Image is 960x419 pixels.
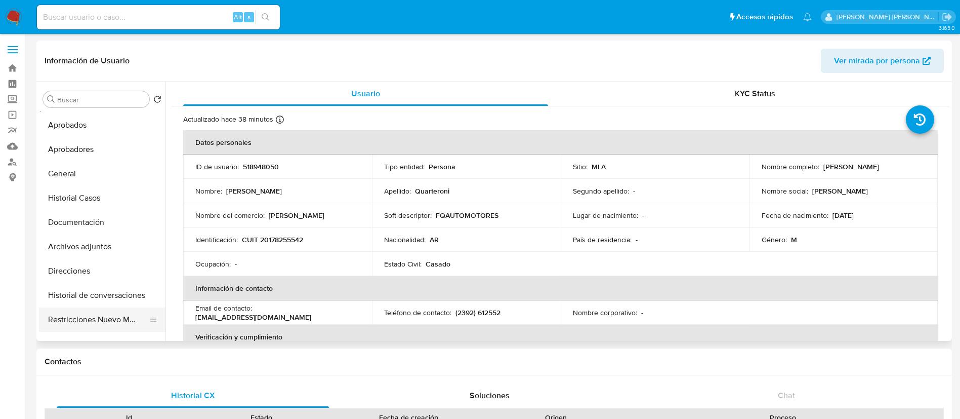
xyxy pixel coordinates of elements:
button: Restricciones Nuevo Mundo [39,308,157,332]
p: Actualizado hace 38 minutos [183,115,273,124]
p: [PERSON_NAME] [269,211,324,220]
button: Aprobados [39,113,165,137]
span: Soluciones [470,390,510,401]
p: (2392) 612552 [455,308,500,317]
input: Buscar usuario o caso... [37,11,280,24]
p: CUIT 20178255542 [242,235,303,244]
p: Quarteroni [415,186,449,196]
p: Nombre completo : [762,162,819,171]
a: Salir [942,12,952,22]
th: Información de contacto [183,276,938,300]
h1: Información de Usuario [45,56,130,66]
p: AR [430,235,439,244]
a: Notificaciones [803,13,812,21]
p: Identificación : [195,235,238,244]
button: Aprobadores [39,137,165,162]
p: Ocupación : [195,259,231,269]
button: Documentación [39,210,165,235]
span: KYC Status [735,88,775,99]
h1: Contactos [45,357,944,367]
input: Buscar [57,95,145,104]
button: General [39,162,165,186]
p: Nombre social : [762,186,808,196]
button: Buscar [47,95,55,103]
p: [DATE] [832,211,854,220]
p: Nombre del comercio : [195,211,265,220]
button: Historial Casos [39,186,165,210]
p: Persona [429,162,455,171]
p: Tipo entidad : [384,162,425,171]
p: Lugar de nacimiento : [573,211,638,220]
p: Segundo apellido : [573,186,629,196]
p: Apellido : [384,186,411,196]
p: M [791,235,797,244]
p: Email de contacto : [195,303,252,313]
th: Verificación y cumplimiento [183,325,938,349]
button: Archivos adjuntos [39,235,165,259]
p: País de residencia : [573,235,632,244]
p: [PERSON_NAME] [812,186,868,196]
span: Historial CX [171,390,215,401]
p: Sitio : [573,162,588,171]
span: Accesos rápidos [736,12,793,22]
p: Soft descriptor : [384,211,432,220]
span: Usuario [351,88,380,99]
th: Datos personales [183,130,938,155]
span: Ver mirada por persona [834,49,920,73]
p: - [235,259,237,269]
p: - [636,235,638,244]
p: MLA [592,162,606,171]
p: Casado [426,259,450,269]
p: 518948050 [243,162,279,171]
button: Lista Interna [39,332,165,356]
p: [PERSON_NAME] [823,162,879,171]
p: [EMAIL_ADDRESS][DOMAIN_NAME] [195,313,311,322]
p: FQAUTOMOTORES [436,211,498,220]
p: Género : [762,235,787,244]
p: Nacionalidad : [384,235,426,244]
p: - [641,308,643,317]
p: Teléfono de contacto : [384,308,451,317]
p: Estado Civil : [384,259,422,269]
button: Historial de conversaciones [39,283,165,308]
p: Nombre : [195,186,222,196]
span: Alt [234,12,242,22]
span: s [247,12,251,22]
p: Fecha de nacimiento : [762,211,828,220]
p: [PERSON_NAME] [226,186,282,196]
button: Direcciones [39,259,165,283]
p: maria.acosta@mercadolibre.com [837,12,939,22]
span: Chat [778,390,795,401]
button: Volver al orden por defecto [153,95,161,106]
button: Ver mirada por persona [821,49,944,73]
button: search-icon [255,10,276,24]
p: Nombre corporativo : [573,308,637,317]
p: - [642,211,644,220]
p: - [633,186,635,196]
p: ID de usuario : [195,162,239,171]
